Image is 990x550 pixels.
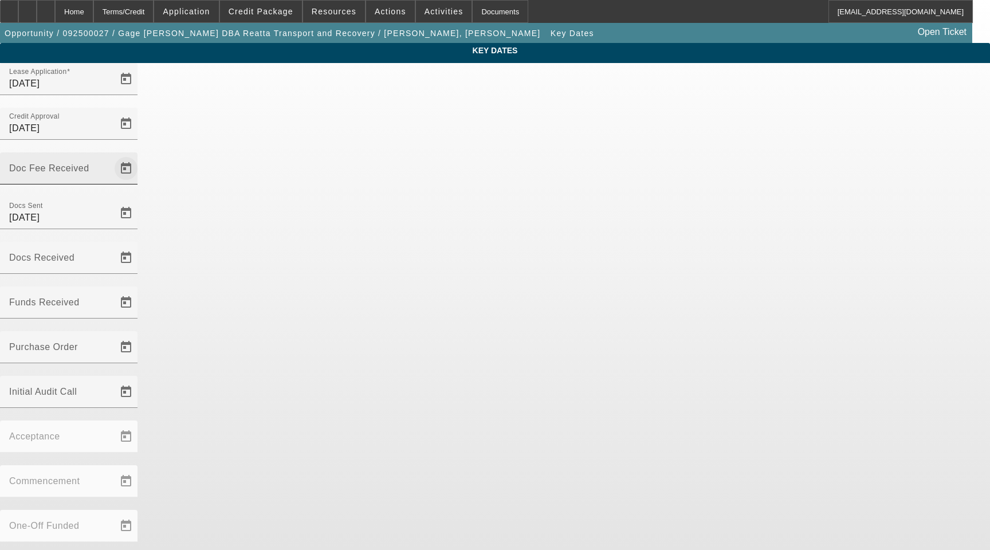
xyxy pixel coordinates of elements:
[229,7,293,16] span: Credit Package
[9,476,80,486] mat-label: Commencement
[9,113,60,120] mat-label: Credit Approval
[115,291,137,314] button: Open calendar
[163,7,210,16] span: Application
[9,163,89,173] mat-label: Doc Fee Received
[115,157,137,180] button: Open calendar
[154,1,218,22] button: Application
[9,253,74,262] mat-label: Docs Received
[551,29,594,38] span: Key Dates
[5,29,540,38] span: Opportunity / 092500027 / Gage [PERSON_NAME] DBA Reatta Transport and Recovery / [PERSON_NAME], [...
[913,22,971,42] a: Open Ticket
[416,1,472,22] button: Activities
[375,7,406,16] span: Actions
[9,342,78,352] mat-label: Purchase Order
[115,336,137,359] button: Open calendar
[115,380,137,403] button: Open calendar
[9,46,981,55] span: Key Dates
[115,68,137,91] button: Open calendar
[9,387,77,396] mat-label: Initial Audit Call
[312,7,356,16] span: Resources
[9,431,60,441] mat-label: Acceptance
[548,23,597,44] button: Key Dates
[9,68,66,76] mat-label: Lease Application
[9,521,79,531] mat-label: One-Off Funded
[303,1,365,22] button: Resources
[115,202,137,225] button: Open calendar
[366,1,415,22] button: Actions
[115,112,137,135] button: Open calendar
[9,297,80,307] mat-label: Funds Received
[220,1,302,22] button: Credit Package
[9,202,43,210] mat-label: Docs Sent
[115,246,137,269] button: Open calendar
[425,7,463,16] span: Activities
